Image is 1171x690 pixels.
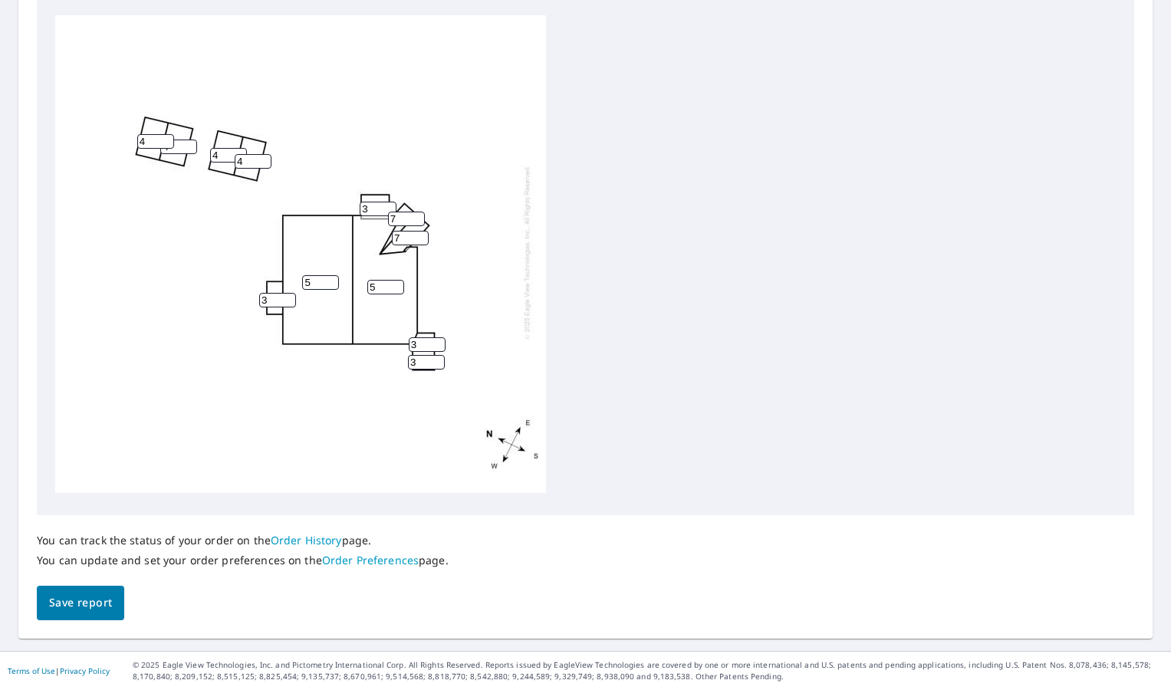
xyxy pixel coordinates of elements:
[37,554,449,567] p: You can update and set your order preferences on the page.
[8,666,110,675] p: |
[49,593,112,613] span: Save report
[60,665,110,676] a: Privacy Policy
[322,553,419,567] a: Order Preferences
[133,659,1163,682] p: © 2025 Eagle View Technologies, Inc. and Pictometry International Corp. All Rights Reserved. Repo...
[8,665,55,676] a: Terms of Use
[271,533,342,547] a: Order History
[37,586,124,620] button: Save report
[37,534,449,547] p: You can track the status of your order on the page.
